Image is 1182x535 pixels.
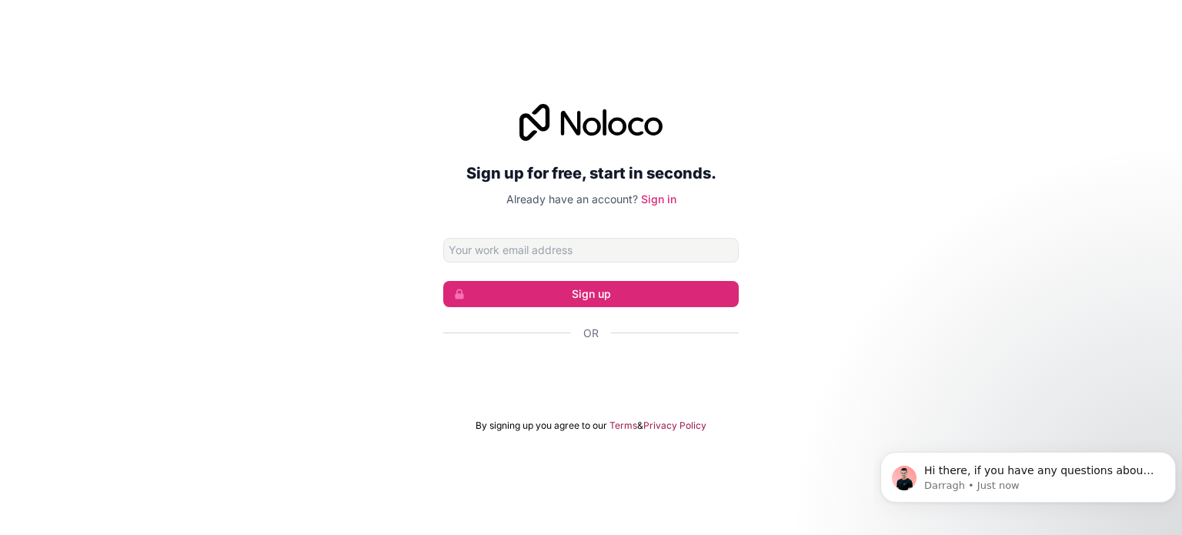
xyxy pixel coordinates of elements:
[643,420,706,432] a: Privacy Policy
[641,192,676,206] a: Sign in
[637,420,643,432] span: &
[609,420,637,432] a: Terms
[874,420,1182,527] iframe: Intercom notifications message
[443,159,739,187] h2: Sign up for free, start in seconds.
[443,238,739,262] input: Email address
[506,192,638,206] span: Already have an account?
[443,281,739,307] button: Sign up
[436,358,746,392] iframe: Schaltfläche „Über Google anmelden“
[583,326,599,341] span: Or
[476,420,607,432] span: By signing up you agree to our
